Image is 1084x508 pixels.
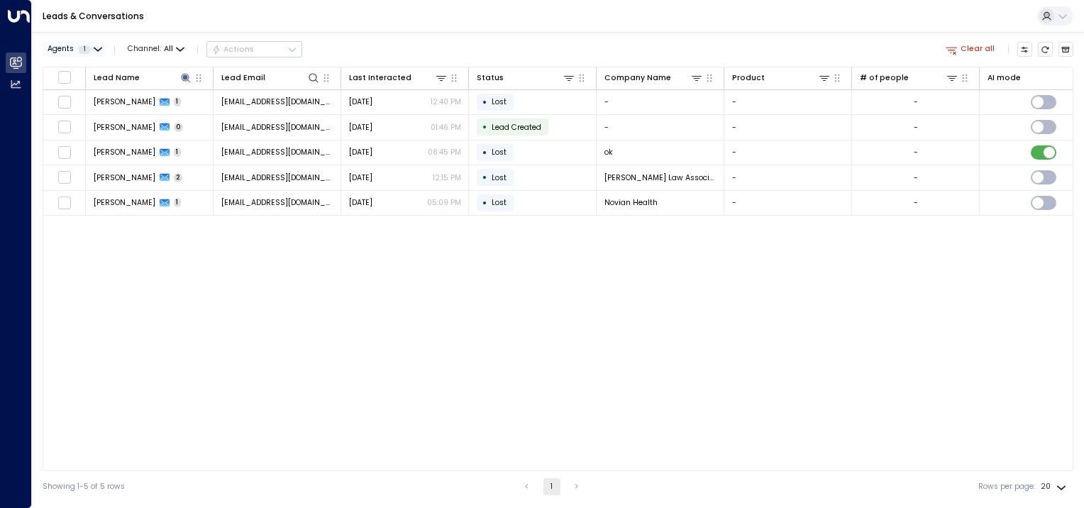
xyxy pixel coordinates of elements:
[597,115,724,140] td: -
[174,148,182,157] span: 1
[349,72,411,84] div: Last Interacted
[221,122,333,133] span: jhassan@urdujagroup.com
[482,168,487,187] div: •
[914,197,918,208] div: -
[94,197,155,208] span: James Popenhagen
[604,172,717,183] span: Harvey Law Associates
[94,72,140,84] div: Lead Name
[482,93,487,111] div: •
[427,197,461,208] p: 05:09 PM
[604,72,671,84] div: Company Name
[492,147,507,158] span: Lost
[941,42,1000,57] button: Clear all
[433,172,461,183] p: 12:15 PM
[94,147,155,158] span: Jaxon Zhang
[94,96,155,107] span: Ja Hassan
[724,140,852,165] td: -
[492,197,507,208] span: Lost
[477,72,504,84] div: Status
[724,115,852,140] td: -
[43,10,144,22] a: Leads & Conversations
[1038,42,1053,57] span: Refresh
[492,172,507,183] span: Lost
[914,122,918,133] div: -
[57,171,71,184] span: Toggle select row
[492,96,507,107] span: Lost
[1041,478,1069,495] div: 20
[174,198,182,207] span: 1
[604,71,704,84] div: Company Name
[724,165,852,190] td: -
[57,70,71,84] span: Toggle select all
[211,45,255,55] div: Actions
[221,96,333,107] span: jhassan@urdujagroup.com
[57,145,71,159] span: Toggle select row
[221,172,333,183] span: jamesvharvey@gmail.com
[543,478,560,495] button: page 1
[123,42,189,57] button: Channel:All
[477,71,576,84] div: Status
[914,96,918,107] div: -
[860,71,959,84] div: # of people
[482,143,487,162] div: •
[428,147,461,158] p: 08:45 PM
[1017,42,1033,57] button: Customize
[518,478,586,495] nav: pagination navigation
[221,147,333,158] span: anthonyshovis@jourrapide.com
[604,197,658,208] span: Novian Health
[349,172,372,183] span: May 19, 2025
[221,197,333,208] span: jpopenhagen@novianhealth.com
[94,71,193,84] div: Lead Name
[349,197,372,208] span: Mar 12, 2025
[349,122,372,133] span: Jul 24, 2025
[860,72,909,84] div: # of people
[94,122,155,133] span: Ja Hassan
[78,45,91,54] span: 1
[349,71,448,84] div: Last Interacted
[43,42,106,57] button: Agents1
[988,72,1021,84] div: AI mode
[482,194,487,212] div: •
[48,45,74,53] span: Agents
[349,96,372,107] span: Aug 19, 2025
[174,123,184,132] span: 0
[43,481,125,492] div: Showing 1-5 of 5 rows
[431,96,461,107] p: 12:40 PM
[174,97,182,106] span: 1
[57,121,71,134] span: Toggle select row
[206,41,302,58] button: Actions
[604,147,613,158] span: ok
[732,71,831,84] div: Product
[597,90,724,115] td: -
[221,71,321,84] div: Lead Email
[492,122,541,133] span: Lead Created
[174,173,183,182] span: 2
[123,42,189,57] span: Channel:
[724,191,852,216] td: -
[914,147,918,158] div: -
[732,72,765,84] div: Product
[57,95,71,109] span: Toggle select row
[431,122,461,133] p: 01:46 PM
[206,41,302,58] div: Button group with a nested menu
[482,118,487,136] div: •
[94,172,155,183] span: James Harvey
[1058,42,1074,57] button: Archived Leads
[349,147,372,158] span: Jun 04, 2025
[978,481,1035,492] label: Rows per page:
[57,196,71,209] span: Toggle select row
[914,172,918,183] div: -
[724,90,852,115] td: -
[164,45,173,53] span: All
[221,72,265,84] div: Lead Email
